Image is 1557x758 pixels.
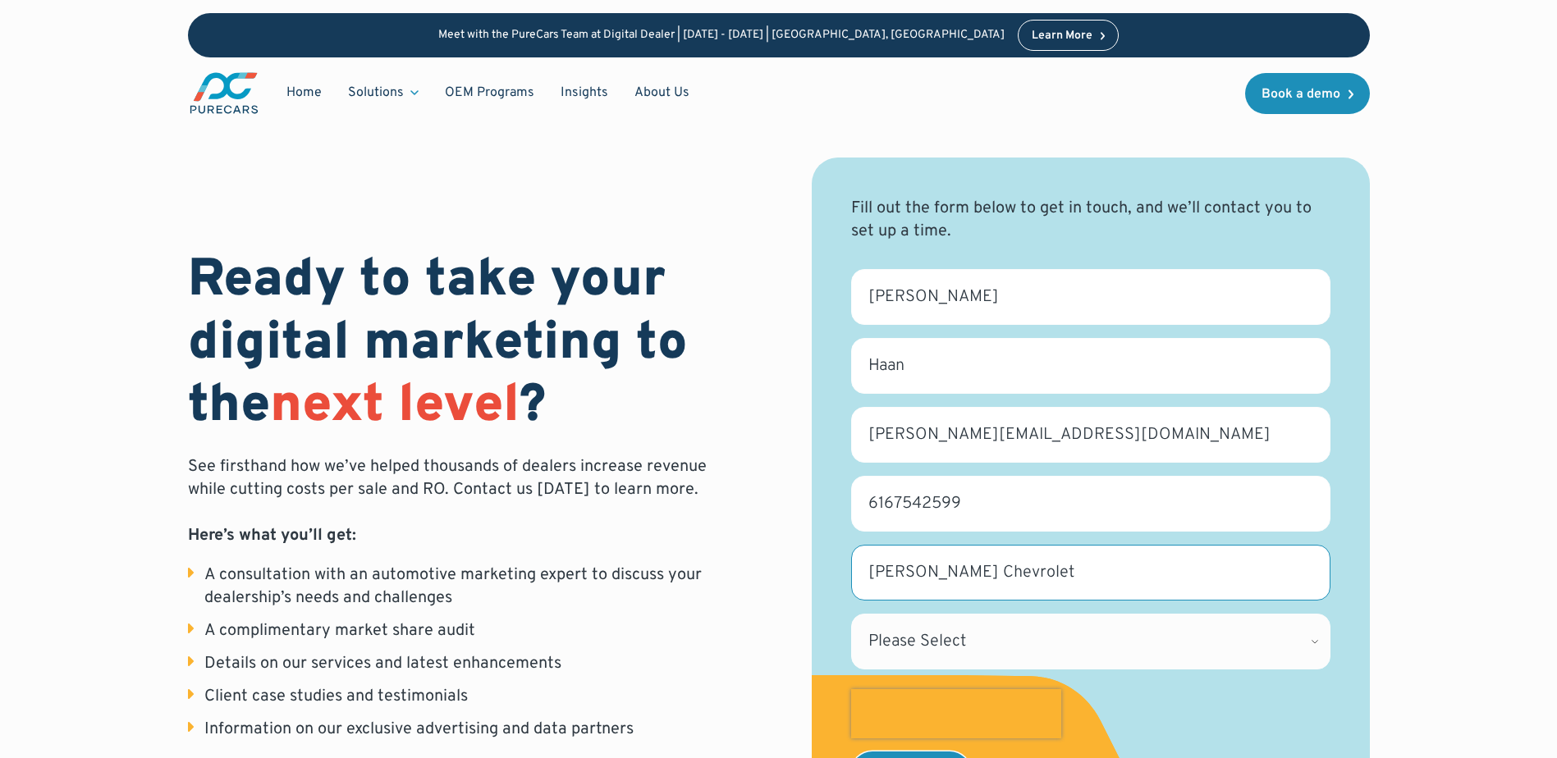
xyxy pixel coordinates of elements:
[1245,73,1370,114] a: Book a demo
[188,71,260,116] img: purecars logo
[273,77,335,108] a: Home
[188,525,356,546] strong: Here’s what you’ll get:
[1032,30,1092,42] div: Learn More
[204,685,468,708] div: Client case studies and testimonials
[851,338,1330,394] input: Last name
[204,619,475,642] div: A complimentary market share audit
[547,77,621,108] a: Insights
[188,250,746,439] h1: Ready to take your digital marketing to the ?
[851,689,1061,738] iframe: reCAPTCHA
[851,545,1330,600] input: Dealership name
[204,652,561,675] div: Details on our services and latest enhancements
[348,84,404,102] div: Solutions
[204,564,746,610] div: A consultation with an automotive marketing expert to discuss your dealership’s needs and challenges
[621,77,703,108] a: About Us
[270,373,520,441] span: next level
[851,197,1330,243] div: Fill out the form below to get in touch, and we’ll contact you to set up a time.
[188,71,260,116] a: main
[432,77,547,108] a: OEM Programs
[851,269,1330,325] input: First name
[204,718,634,741] div: Information on our exclusive advertising and data partners
[335,77,432,108] div: Solutions
[438,29,1005,43] p: Meet with the PureCars Team at Digital Dealer | [DATE] - [DATE] | [GEOGRAPHIC_DATA], [GEOGRAPHIC_...
[1018,20,1120,51] a: Learn More
[851,476,1330,532] input: Phone number
[188,455,746,547] p: See firsthand how we’ve helped thousands of dealers increase revenue while cutting costs per sale...
[1262,88,1340,101] div: Book a demo
[851,407,1330,463] input: Business email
